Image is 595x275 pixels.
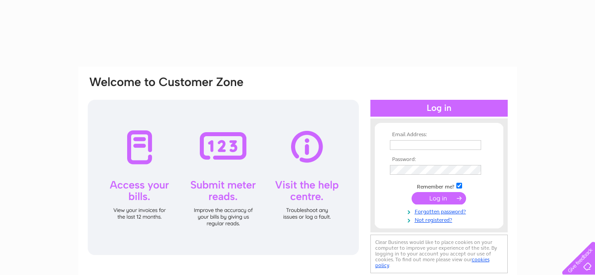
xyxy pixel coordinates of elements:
[370,235,508,273] div: Clear Business would like to place cookies on your computer to improve your experience of the sit...
[388,157,490,163] th: Password:
[412,192,466,204] input: Submit
[390,215,490,224] a: Not registered?
[388,132,490,138] th: Email Address:
[375,256,490,268] a: cookies policy
[390,207,490,215] a: Forgotten password?
[388,181,490,190] td: Remember me?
